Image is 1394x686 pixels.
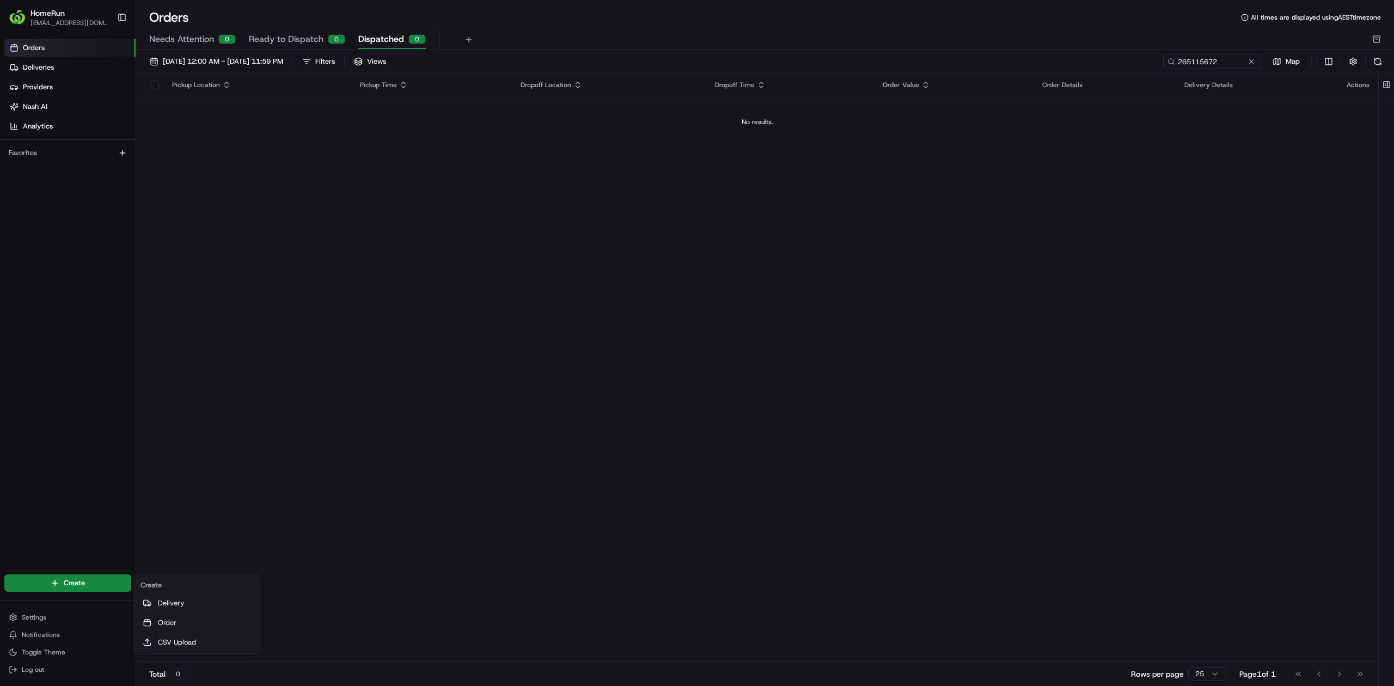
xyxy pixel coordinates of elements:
span: Needs Attention [149,33,214,46]
div: Page 1 of 1 [1239,669,1276,679]
span: Map [1286,57,1300,66]
div: 0 [408,34,426,44]
div: 💻 [92,160,101,168]
div: Pickup Time [360,81,503,89]
input: Type to search [1163,54,1261,69]
div: Pickup Location [172,81,343,89]
span: Ready to Dispatch [249,33,323,46]
button: Refresh [1370,54,1385,69]
span: Notifications [22,630,60,639]
span: Settings [22,613,46,622]
div: 0 [170,668,186,680]
div: Order Details [1042,81,1167,89]
span: Orders [23,43,45,53]
span: Log out [22,665,44,674]
span: HomeRun [30,8,65,19]
input: Clear [28,71,180,82]
img: 1736555255976-a54dd68f-1ca7-489b-9aae-adbdc363a1c4 [11,105,30,124]
div: Filters [315,57,335,66]
a: CSV Upload [136,633,258,652]
a: Powered byPylon [77,185,132,193]
div: 0 [328,34,345,44]
h1: Orders [149,9,189,26]
div: Actions [1347,81,1369,89]
span: Nash AI [23,102,47,112]
button: Start new chat [185,108,198,121]
div: Dropoff Location [521,81,698,89]
img: Nash [11,11,33,33]
span: Pylon [108,185,132,193]
div: 0 [218,34,236,44]
div: Total [149,668,186,680]
span: Knowledge Base [22,158,83,169]
p: Rows per page [1131,669,1184,679]
span: [EMAIL_ADDRESS][DOMAIN_NAME] [30,19,108,27]
span: Analytics [23,121,53,131]
span: Create [64,578,85,588]
div: Dropoff Time [715,81,865,89]
div: No results. [140,118,1374,126]
span: Toggle Theme [22,648,65,657]
div: Order Value [883,81,1025,89]
span: Deliveries [23,63,54,72]
span: Providers [23,82,53,92]
a: Delivery [136,593,258,613]
div: Favorites [4,144,131,162]
span: API Documentation [103,158,175,169]
div: Delivery Details [1184,81,1329,89]
a: Order [136,613,258,633]
div: Create [136,577,258,593]
span: Dispatched [358,33,404,46]
a: 📗Knowledge Base [7,154,88,174]
img: HomeRun [9,9,26,26]
span: All times are displayed using AEST timezone [1251,13,1381,22]
span: [DATE] 12:00 AM - [DATE] 11:59 PM [163,57,283,66]
a: 💻API Documentation [88,154,179,174]
div: 📗 [11,160,20,168]
div: We're available if you need us! [37,115,138,124]
div: Start new chat [37,105,179,115]
span: Views [367,57,386,66]
p: Welcome 👋 [11,44,198,62]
